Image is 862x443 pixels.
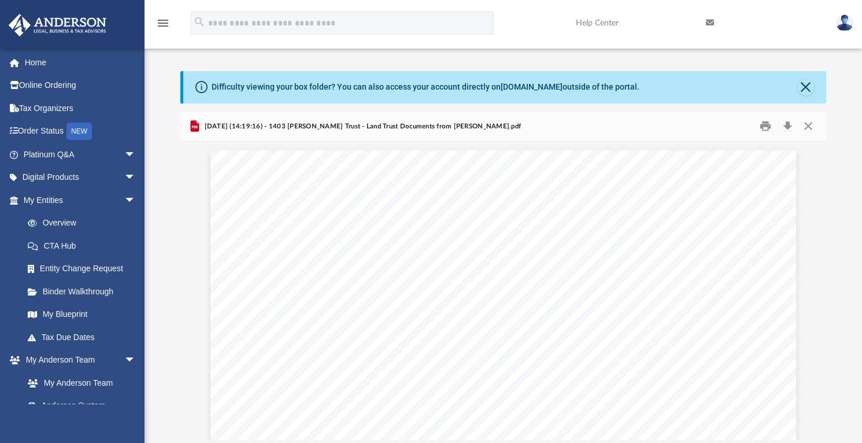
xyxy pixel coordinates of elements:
[798,117,819,135] button: Close
[180,142,826,440] div: Document Viewer
[754,117,778,135] button: Print
[66,123,92,140] div: NEW
[124,143,147,167] span: arrow_drop_down
[8,74,153,97] a: Online Ordering
[156,16,170,30] i: menu
[798,79,814,95] button: Close
[180,112,826,441] div: Preview
[124,349,147,372] span: arrow_drop_down
[8,120,153,143] a: Order StatusNEW
[16,257,153,280] a: Entity Change Request
[8,143,153,166] a: Platinum Q&Aarrow_drop_down
[8,349,147,372] a: My Anderson Teamarrow_drop_down
[8,97,153,120] a: Tax Organizers
[212,81,639,93] div: Difficulty viewing your box folder? You can also access your account directly on outside of the p...
[16,212,153,235] a: Overview
[202,121,521,132] span: [DATE] (14:19:16) - 1403 [PERSON_NAME] Trust - Land Trust Documents from [PERSON_NAME].pdf
[16,394,147,418] a: Anderson System
[777,117,798,135] button: Download
[156,22,170,30] a: menu
[16,326,153,349] a: Tax Due Dates
[193,16,206,28] i: search
[8,51,153,74] a: Home
[16,234,153,257] a: CTA Hub
[836,14,853,31] img: User Pic
[8,189,153,212] a: My Entitiesarrow_drop_down
[8,166,153,189] a: Digital Productsarrow_drop_down
[16,371,142,394] a: My Anderson Team
[5,14,110,36] img: Anderson Advisors Platinum Portal
[180,142,826,440] div: File preview
[124,189,147,212] span: arrow_drop_down
[16,280,153,303] a: Binder Walkthrough
[124,166,147,190] span: arrow_drop_down
[16,303,147,326] a: My Blueprint
[501,82,563,91] a: [DOMAIN_NAME]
